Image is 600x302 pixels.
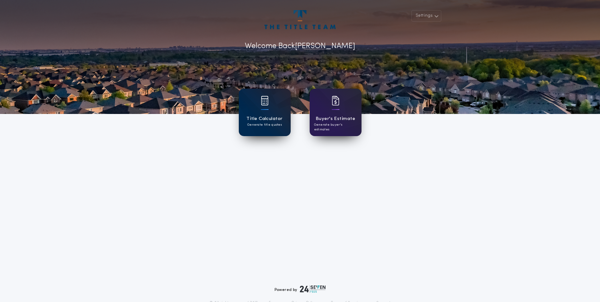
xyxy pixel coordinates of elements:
img: account-logo [264,10,335,29]
img: logo [300,285,326,293]
div: Powered by [275,285,326,293]
img: card icon [332,96,339,105]
h1: Buyer's Estimate [316,115,355,123]
p: Generate buyer's estimates [314,123,357,132]
a: card iconTitle CalculatorGenerate title quotes [239,89,291,136]
img: card icon [261,96,269,105]
p: Welcome Back [PERSON_NAME] [245,41,355,52]
p: Generate title quotes [247,123,282,127]
a: card iconBuyer's EstimateGenerate buyer's estimates [310,89,362,136]
h1: Title Calculator [246,115,282,123]
button: Settings [411,10,441,22]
